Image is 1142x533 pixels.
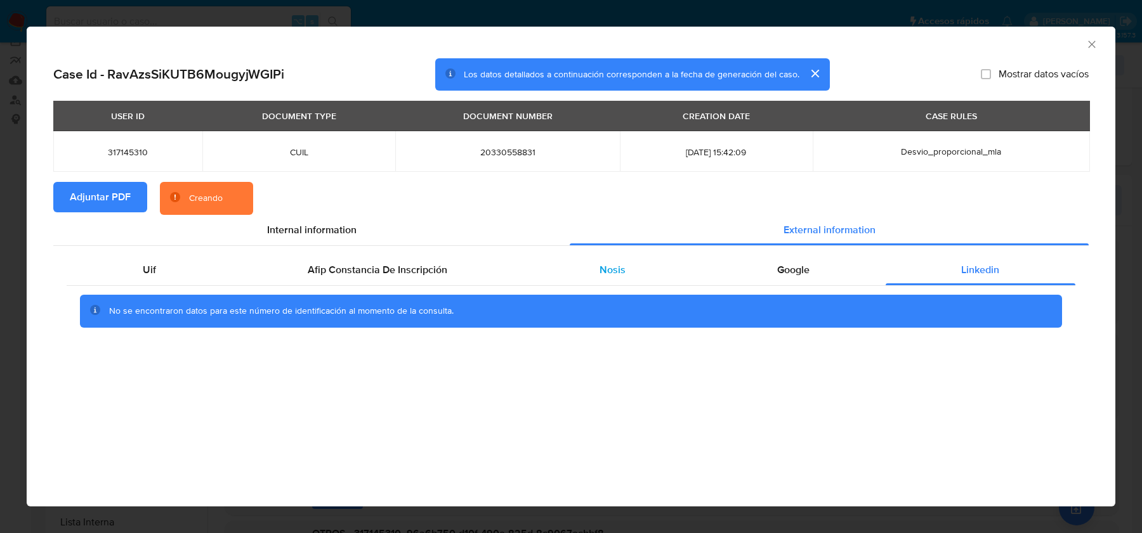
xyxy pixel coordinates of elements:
[456,105,560,127] div: DOCUMENT NUMBER
[1086,38,1097,49] button: Cerrar ventana
[67,255,1075,285] div: Detailed external info
[784,222,876,237] span: External information
[70,183,131,211] span: Adjuntar PDF
[103,105,152,127] div: USER ID
[918,105,985,127] div: CASE RULES
[999,68,1089,80] span: Mostrar datos vacíos
[53,66,284,82] h2: Case Id - RavAzsSiKUTB6MougyjWGIPi
[254,105,344,127] div: DOCUMENT TYPE
[961,262,999,277] span: Linkedin
[981,69,991,79] input: Mostrar datos vacíos
[27,27,1115,506] div: closure-recommendation-modal
[143,262,156,277] span: Uif
[635,146,797,158] span: [DATE] 15:42:09
[675,105,758,127] div: CREATION DATE
[53,215,1089,245] div: Detailed info
[109,304,454,317] span: No se encontraron datos para este número de identificación al momento de la consulta.
[464,68,799,80] span: Los datos detallados a continuación corresponden a la fecha de generación del caso.
[218,146,379,158] span: CUIL
[410,146,605,158] span: 20330558831
[53,182,147,212] button: Adjuntar PDF
[799,58,830,89] button: cerrar
[69,146,187,158] span: 317145310
[600,262,626,277] span: Nosis
[901,145,1001,158] span: Desvio_proporcional_mla
[189,192,223,205] div: Creando
[308,262,447,277] span: Afip Constancia De Inscripción
[777,262,810,277] span: Google
[267,222,357,237] span: Internal information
